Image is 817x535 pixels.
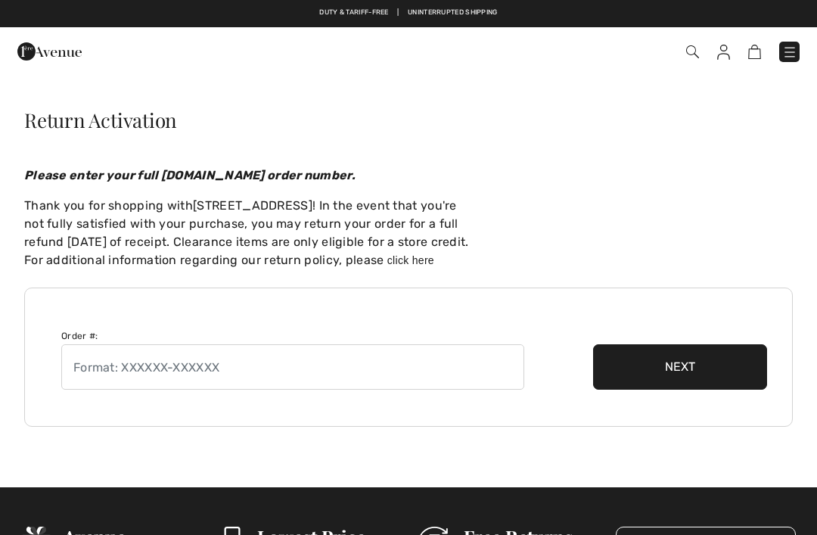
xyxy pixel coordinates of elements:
label: Order #: [61,329,98,343]
img: Shopping Bag [748,45,761,59]
img: 1ère Avenue [17,36,82,67]
em: Please enter your full [DOMAIN_NAME] order number. [24,168,356,182]
button: Next [593,344,767,390]
input: Format: XXXXXX-XXXXXX [61,344,524,390]
span: Thank you for shopping with [24,198,193,213]
img: Menu [782,45,797,60]
a: 1ère Avenue [17,43,82,58]
img: My Info [717,45,730,60]
a: click here [387,254,434,266]
img: Search [686,45,699,58]
h1: Return Activation [24,110,793,130]
a: [STREET_ADDRESS] [193,198,312,213]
